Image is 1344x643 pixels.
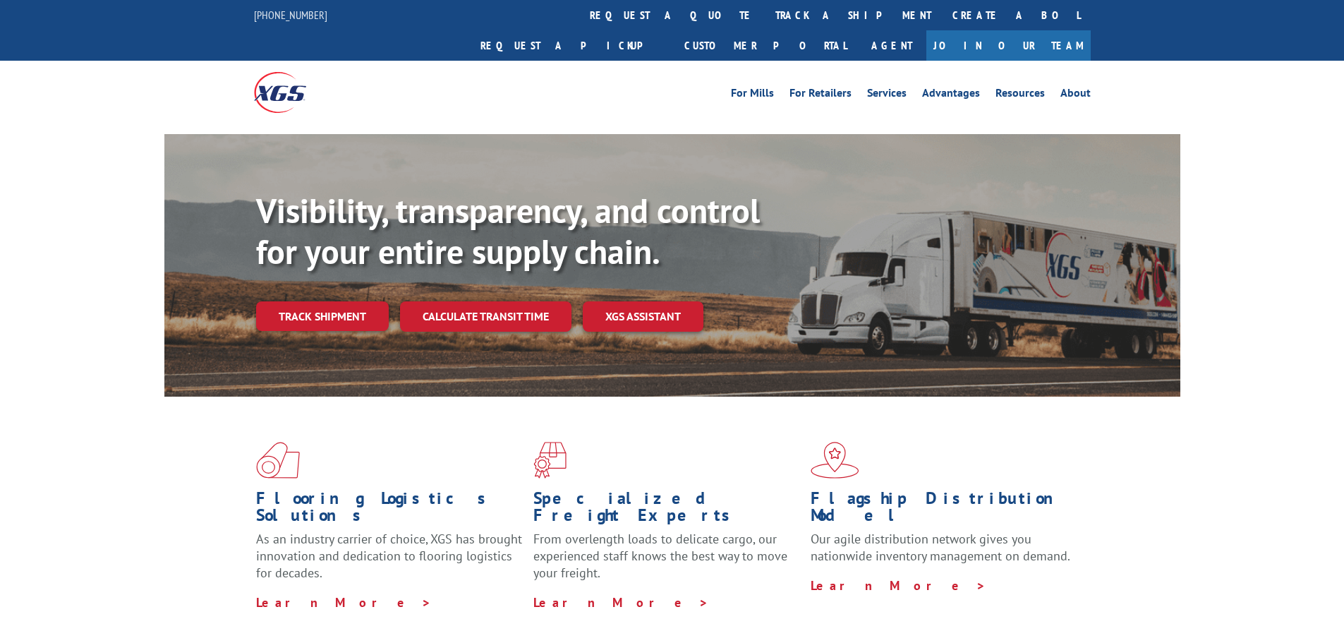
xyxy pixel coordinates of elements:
a: Learn More > [533,594,709,611]
a: Agent [857,30,926,61]
img: xgs-icon-total-supply-chain-intelligence-red [256,442,300,479]
b: Visibility, transparency, and control for your entire supply chain. [256,188,760,273]
span: As an industry carrier of choice, XGS has brought innovation and dedication to flooring logistics... [256,531,522,581]
p: From overlength loads to delicate cargo, our experienced staff knows the best way to move your fr... [533,531,800,594]
a: Join Our Team [926,30,1091,61]
h1: Flagship Distribution Model [811,490,1077,531]
a: Track shipment [256,301,389,331]
h1: Flooring Logistics Solutions [256,490,523,531]
a: For Retailers [789,88,852,103]
a: XGS ASSISTANT [583,301,703,332]
img: xgs-icon-focused-on-flooring-red [533,442,567,479]
a: Learn More > [256,594,432,611]
a: [PHONE_NUMBER] [254,8,327,22]
a: For Mills [731,88,774,103]
a: Customer Portal [674,30,857,61]
a: Services [867,88,907,103]
h1: Specialized Freight Experts [533,490,800,531]
img: xgs-icon-flagship-distribution-model-red [811,442,859,479]
a: Resources [995,88,1045,103]
a: Learn More > [811,577,986,594]
a: About [1060,88,1091,103]
a: Advantages [922,88,980,103]
span: Our agile distribution network gives you nationwide inventory management on demand. [811,531,1070,564]
a: Calculate transit time [400,301,571,332]
a: Request a pickup [470,30,674,61]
